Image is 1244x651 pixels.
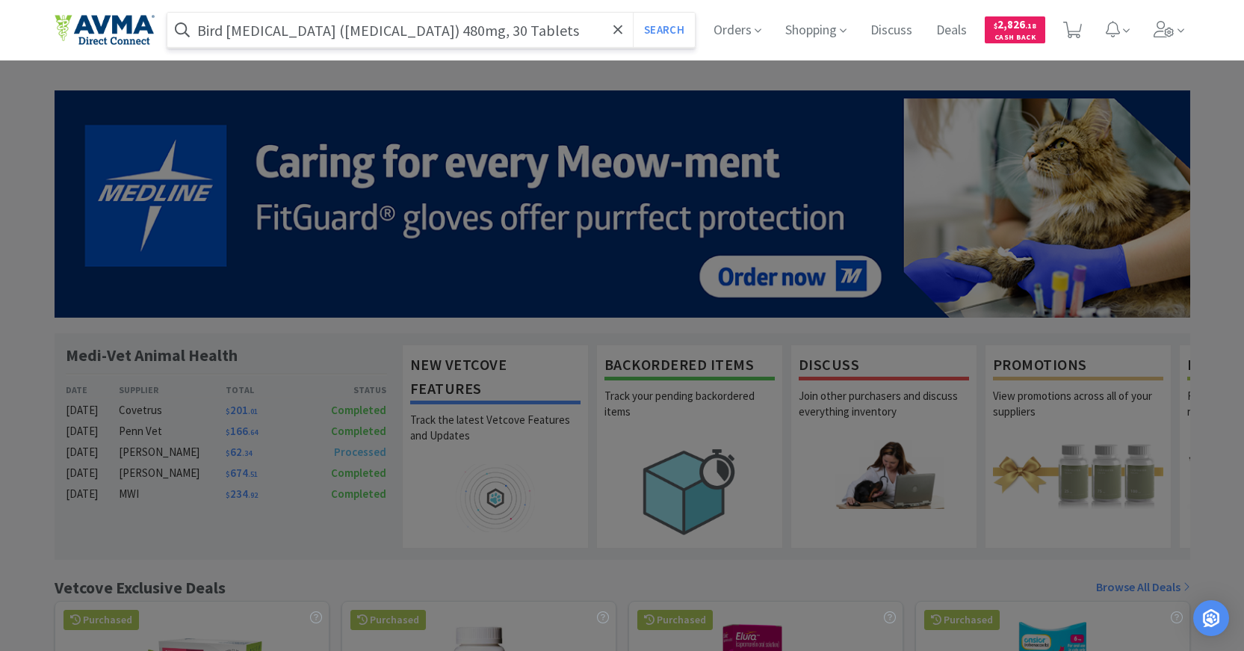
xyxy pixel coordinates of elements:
[994,34,1036,43] span: Cash Back
[864,24,918,37] a: Discuss
[930,24,973,37] a: Deals
[55,14,155,46] img: e4e33dab9f054f5782a47901c742baa9_102.png
[633,13,695,47] button: Search
[1025,21,1036,31] span: . 18
[1193,600,1229,636] div: Open Intercom Messenger
[985,10,1045,50] a: $2,826.18Cash Back
[994,17,1036,31] span: 2,826
[167,13,696,47] input: Search by item, sku, manufacturer, ingredient, size...
[994,21,997,31] span: $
